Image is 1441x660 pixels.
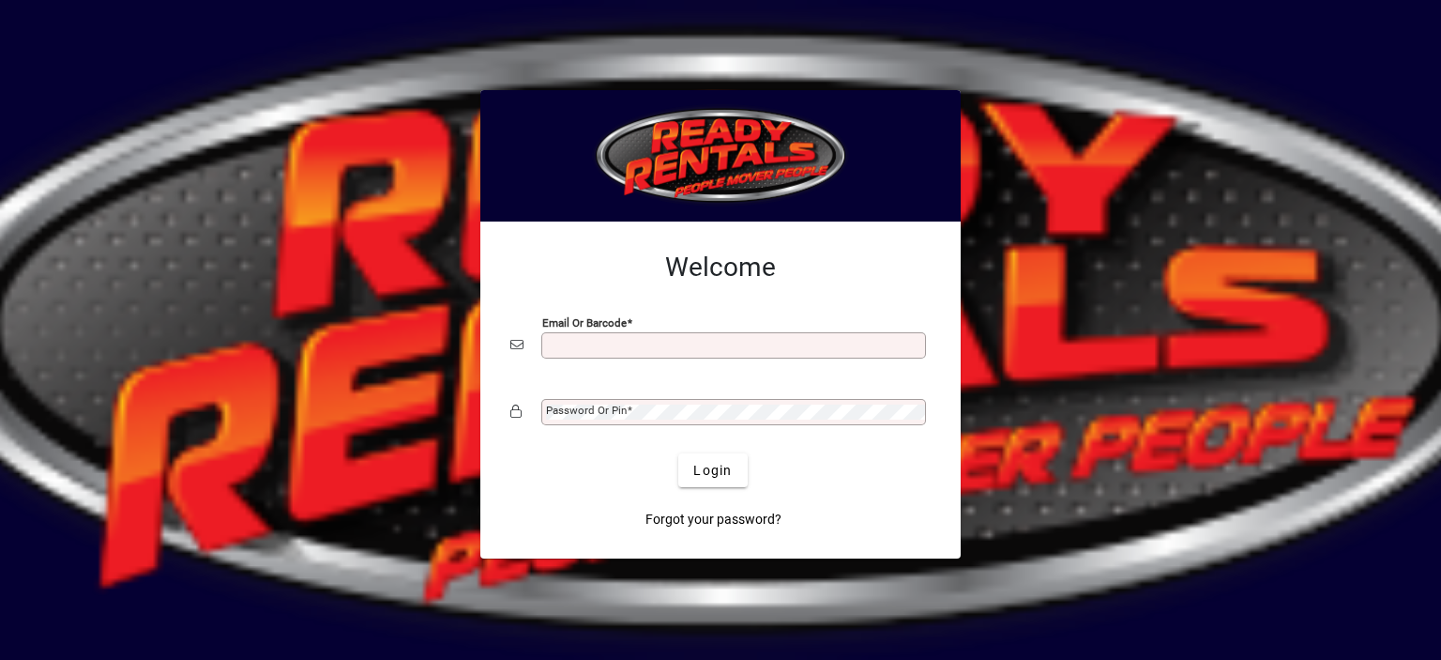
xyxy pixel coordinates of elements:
[638,502,789,536] a: Forgot your password?
[678,453,747,487] button: Login
[546,404,627,417] mat-label: Password or Pin
[693,461,732,481] span: Login
[510,252,931,284] h2: Welcome
[542,316,627,330] mat-label: Email or Barcode
[645,510,781,530] span: Forgot your password?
